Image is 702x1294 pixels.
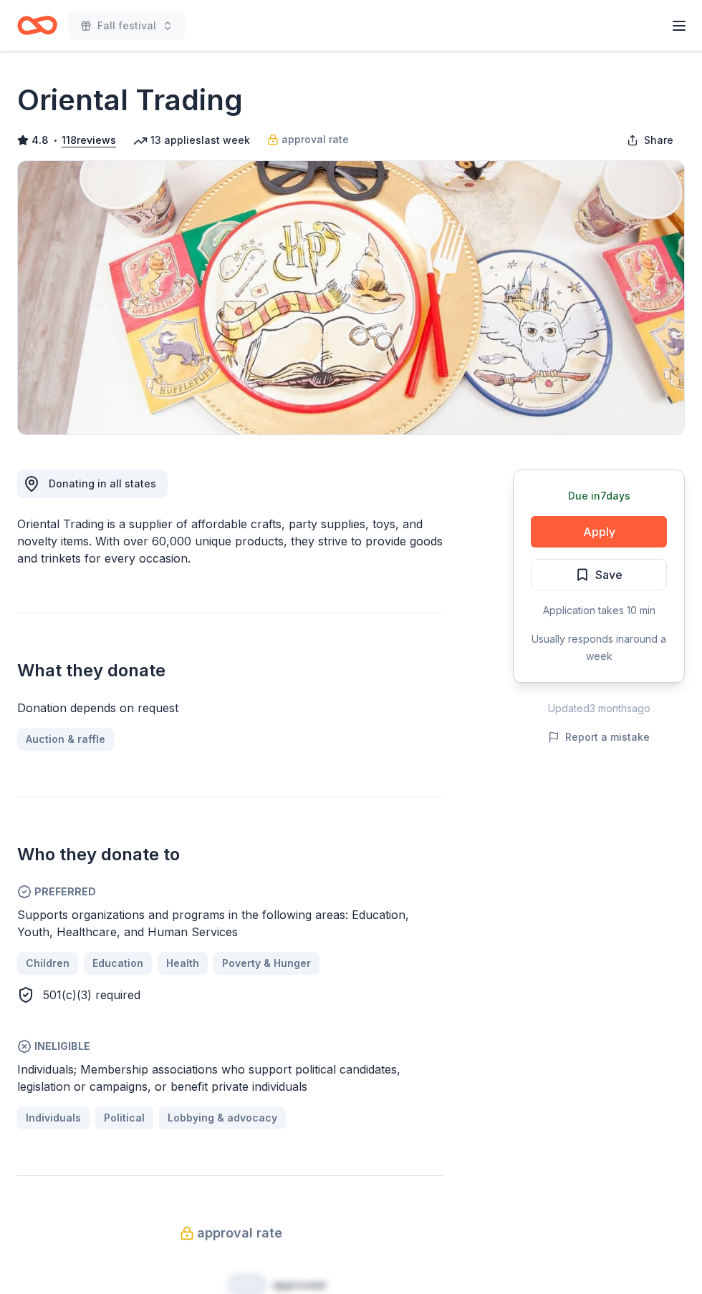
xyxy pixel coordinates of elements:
[95,1106,153,1129] a: Political
[644,132,673,149] span: Share
[17,952,78,975] a: Children
[26,1109,81,1127] span: Individuals
[158,952,208,975] a: Health
[17,728,114,751] a: Auction & raffle
[62,132,116,149] button: 118reviews
[197,1222,282,1245] span: approval rate
[43,988,140,1002] span: 501(c)(3) required
[531,487,667,505] div: Due in 7 days
[17,80,243,120] h1: Oriental Trading
[168,1109,277,1127] span: Lobbying & advocacy
[17,9,57,42] a: Home
[17,1062,400,1094] span: Individuals; Membership associations who support political candidates, legislation or campaigns, ...
[17,1106,90,1129] a: Individuals
[595,565,622,584] span: Save
[531,631,667,665] div: Usually responds in around a week
[32,132,49,149] span: 4.8
[531,559,667,590] button: Save
[53,135,58,146] span: •
[17,699,444,716] div: Donation depends on request
[166,955,199,972] span: Health
[49,477,156,490] span: Donating in all states
[513,700,685,717] div: Updated 3 months ago
[17,908,409,939] span: Supports organizations and programs in the following areas: Education, Youth, Healthcare, and Hum...
[273,1276,325,1293] div: approved
[222,955,311,972] span: Poverty & Hunger
[26,955,69,972] span: Children
[92,955,143,972] span: Education
[615,126,685,155] button: Share
[282,131,349,148] span: approval rate
[17,883,444,900] span: Preferred
[548,729,650,746] button: Report a mistake
[17,843,444,866] h2: Who they donate to
[84,952,152,975] a: Education
[133,132,250,149] div: 13 applies last week
[267,131,349,148] a: approval rate
[17,659,444,682] h2: What they donate
[159,1106,286,1129] a: Lobbying & advocacy
[69,11,185,40] button: Fall festival
[531,602,667,619] div: Application takes 10 min
[97,17,156,34] span: Fall festival
[18,161,684,434] img: Image for Oriental Trading
[104,1109,145,1127] span: Political
[531,516,667,548] button: Apply
[213,952,319,975] a: Poverty & Hunger
[17,515,444,567] div: Oriental Trading is a supplier of affordable crafts, party supplies, toys, and novelty items. Wit...
[17,1038,444,1055] span: Ineligible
